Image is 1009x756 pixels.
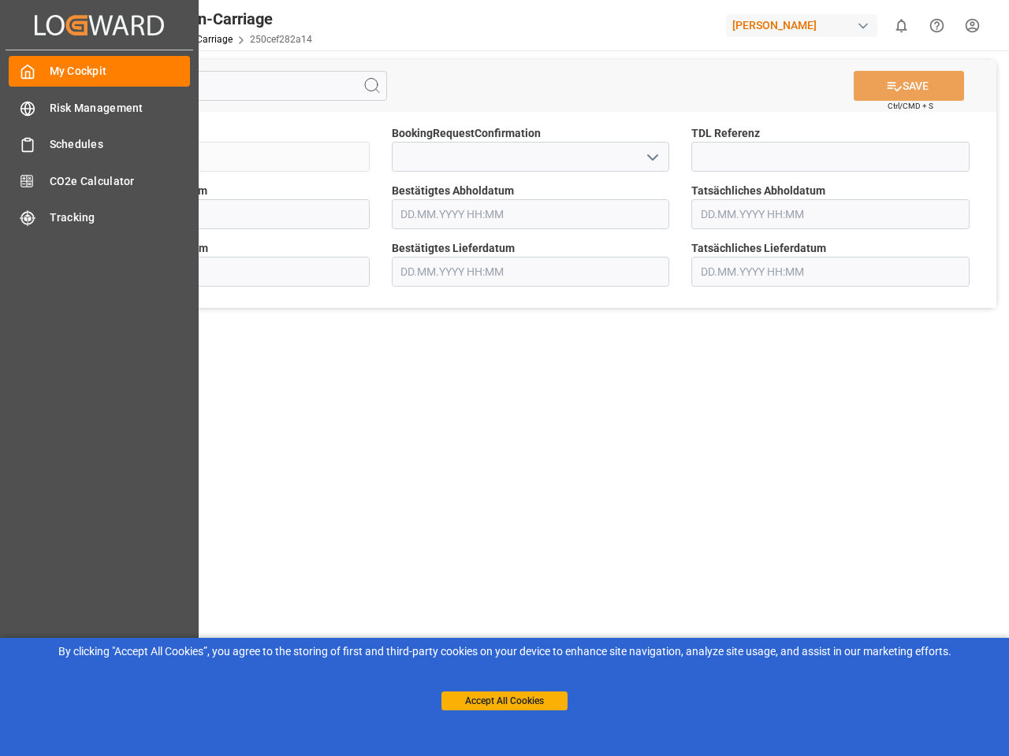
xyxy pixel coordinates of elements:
a: Tracking [9,202,190,233]
span: Tracking [50,209,191,226]
span: Tatsächliches Lieferdatum [691,240,826,257]
input: DD.MM.YYYY HH:MM [91,199,370,229]
button: Help Center [919,8,955,43]
input: DD.MM.YYYY HH:MM [91,257,370,287]
span: Bestätigtes Lieferdatum [392,240,515,257]
a: My Cockpit [9,56,190,87]
span: Tatsächliches Abholdatum [691,183,825,199]
input: DD.MM.YYYY HH:MM [392,257,670,287]
span: Schedules [50,136,191,153]
input: DD.MM.YYYY HH:MM [691,199,970,229]
button: show 0 new notifications [884,8,919,43]
input: DD.MM.YYYY HH:MM [691,257,970,287]
a: Schedules [9,129,190,160]
button: open menu [640,145,664,169]
input: Search Fields [73,71,387,101]
a: Risk Management [9,92,190,123]
span: Bestätigtes Abholdatum [392,183,514,199]
input: DD.MM.YYYY HH:MM [392,199,670,229]
button: [PERSON_NAME] [726,10,884,40]
div: By clicking "Accept All Cookies”, you agree to the storing of first and third-party cookies on yo... [11,643,998,660]
span: CO2e Calculator [50,173,191,190]
span: Risk Management [50,100,191,117]
button: Accept All Cookies [441,691,568,710]
span: BookingRequestConfirmation [392,125,541,142]
span: Ctrl/CMD + S [888,100,933,112]
span: TDL Referenz [691,125,760,142]
div: [PERSON_NAME] [726,14,877,37]
a: CO2e Calculator [9,165,190,196]
span: My Cockpit [50,63,191,80]
button: SAVE [854,71,964,101]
